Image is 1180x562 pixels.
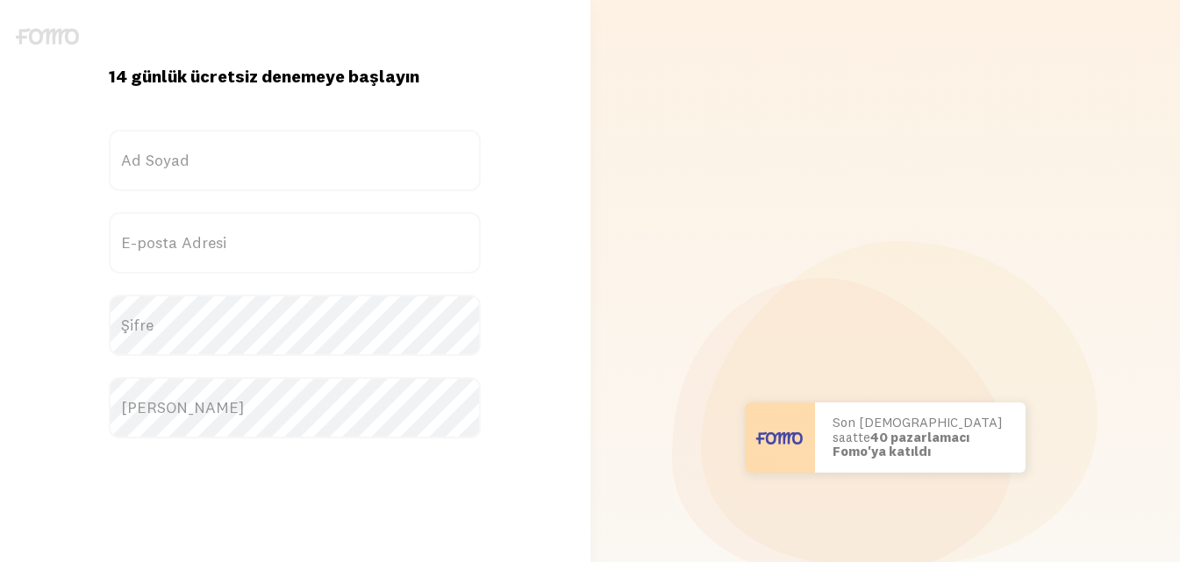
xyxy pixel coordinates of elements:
[833,414,1002,445] font: Son [DEMOGRAPHIC_DATA] saatte
[745,402,815,473] img: Kullanıcı avatarı
[109,65,419,87] font: 14 günlük ücretsiz denemeye başlayın
[121,232,226,253] font: E-posta Adresi
[109,459,375,528] iframe: reCAPTCHA
[833,429,969,460] font: 40 pazarlamacı Fomo'ya katıldı
[16,28,79,45] img: fomo-logo-gray-b99e0e8ada9f9040e2984d0d95b3b12da0074ffd48d1e5cb62ac37fc77b0b268.svg
[121,150,190,170] font: Ad Soyad
[121,315,154,335] font: Şifre
[121,397,244,417] font: [PERSON_NAME]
